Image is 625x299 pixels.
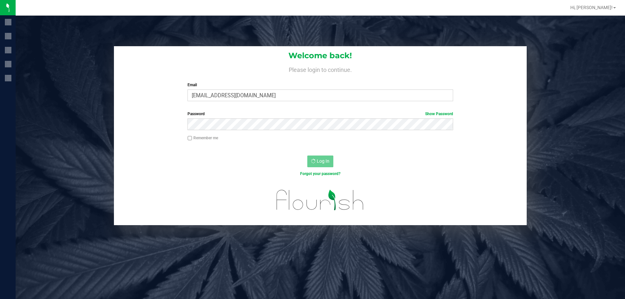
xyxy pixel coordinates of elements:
[114,51,527,60] h1: Welcome back!
[187,136,192,141] input: Remember me
[187,135,218,141] label: Remember me
[187,82,453,88] label: Email
[307,156,333,167] button: Log In
[425,112,453,116] a: Show Password
[317,158,329,164] span: Log In
[187,112,205,116] span: Password
[570,5,613,10] span: Hi, [PERSON_NAME]!
[269,183,372,217] img: flourish_logo.svg
[114,65,527,73] h4: Please login to continue.
[300,171,340,176] a: Forgot your password?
